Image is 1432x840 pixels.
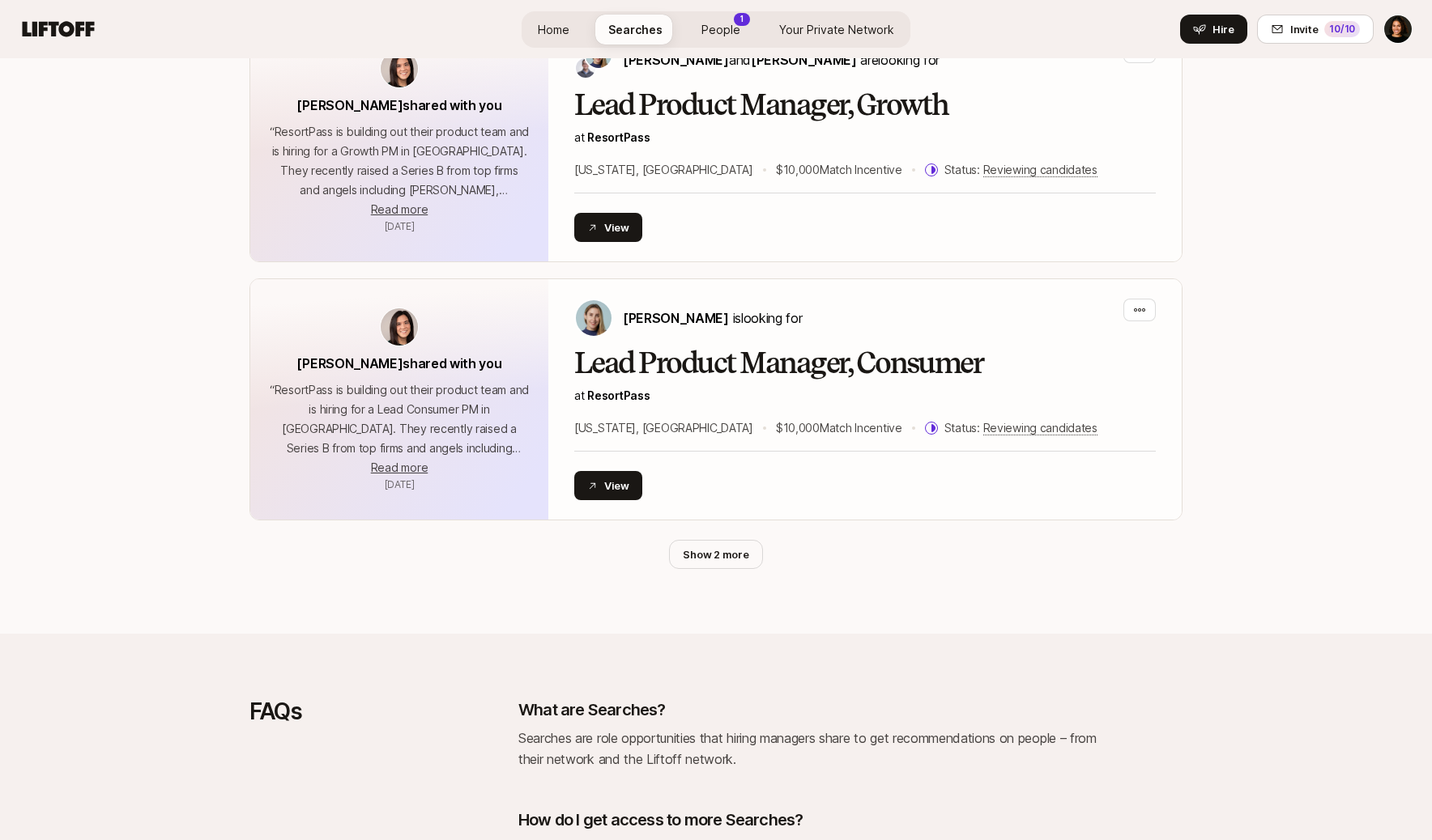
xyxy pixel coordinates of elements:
a: ResortPass [587,388,650,402]
span: [PERSON_NAME] [623,52,729,68]
p: at [574,128,1156,147]
p: “ ResortPass is building out their product team and is hiring for a Growth PM in [GEOGRAPHIC_DATA... [270,122,529,200]
img: Amy Krym [576,300,612,336]
p: [US_STATE], [GEOGRAPHIC_DATA] [574,418,753,438]
span: Your Private Network [779,23,894,36]
span: September 4, 2025 7:03am [385,220,415,232]
img: Josh Berg [576,58,595,78]
button: Read more [371,458,428,477]
span: Invite [1290,21,1318,37]
h2: Lead Product Manager, Growth [574,89,1156,121]
span: [PERSON_NAME] shared with you [296,355,501,371]
span: Home [538,23,569,36]
img: avatar-url [381,308,418,346]
p: Status: [944,160,1097,180]
a: ResortPass [587,130,650,144]
span: Searches [608,23,663,36]
p: Status: [944,418,1097,438]
button: Hire [1180,15,1247,44]
img: Krista Jackson [1384,15,1412,43]
span: September 4, 2025 7:03am [385,478,415,490]
span: Read more [371,202,428,216]
button: Read more [371,200,428,219]
p: $10,000 Match Incentive [776,418,902,438]
a: Home [525,15,582,45]
p: Searches are role opportunities that hiring managers share to get recommendations on people – fro... [518,728,1102,770]
span: Read more [371,460,428,474]
a: Your Private Network [766,15,907,45]
p: at [574,386,1156,405]
h2: Lead Product Manager, Consumer [574,347,1156,380]
button: View [574,471,642,500]
button: Invite10/10 [1257,15,1374,44]
p: 1 [740,13,744,25]
button: Krista Jackson [1383,15,1413,44]
a: Searches [595,15,676,45]
a: People1 [688,15,753,45]
p: How do I get access to more Searches? [518,808,803,831]
span: Reviewing candidates [983,421,1097,435]
p: is looking for [623,308,802,329]
p: are looking for [623,49,940,70]
button: View [574,213,642,242]
span: [PERSON_NAME] [751,52,857,68]
span: [PERSON_NAME] shared with you [296,97,501,113]
p: What are Searches? [518,698,666,721]
span: People [701,23,740,36]
button: Show 2 more [669,540,762,569]
span: [PERSON_NAME] [623,310,729,326]
p: “ ResortPass is building out their product team and is hiring for a Lead Consumer PM in [GEOGRAPH... [270,380,529,458]
span: Hire [1213,21,1234,37]
span: Reviewing candidates [983,163,1097,177]
p: $10,000 Match Incentive [776,160,902,180]
span: and [729,52,857,68]
img: avatar-url [381,50,418,87]
p: [US_STATE], [GEOGRAPHIC_DATA] [574,160,753,180]
div: 10 /10 [1324,21,1360,37]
